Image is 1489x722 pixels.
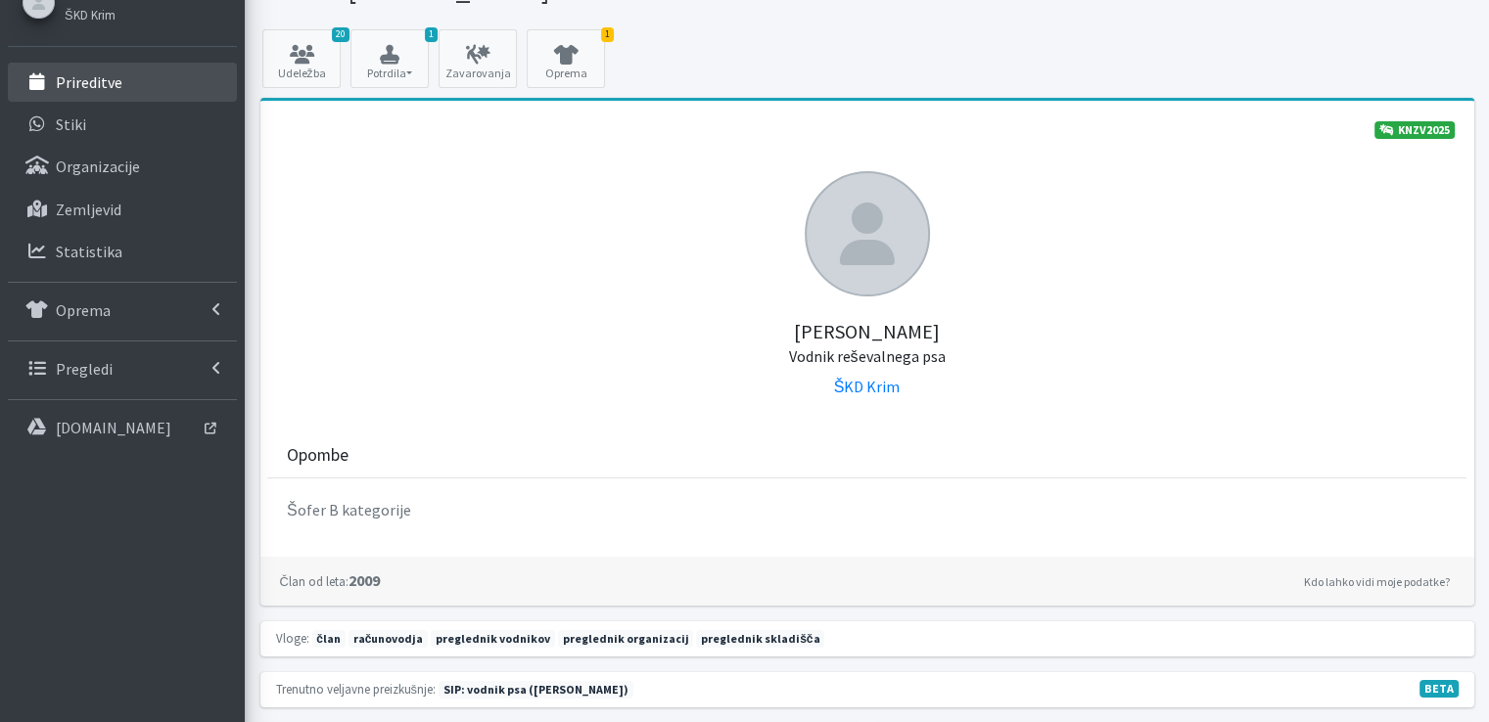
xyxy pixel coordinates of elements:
[276,630,309,646] small: Vloge:
[8,105,237,144] a: Stiki
[696,630,824,648] span: preglednik skladišča
[834,377,901,396] a: ŠKD Krim
[1374,121,1455,139] a: KNZV2025
[280,570,380,590] strong: 2009
[8,408,237,447] a: [DOMAIN_NAME]
[8,147,237,186] a: Organizacije
[287,445,349,466] h3: Opombe
[8,291,237,330] a: Oprema
[56,157,140,176] p: Organizacije
[287,498,1447,521] p: Šofer B kategorije
[312,630,346,648] span: član
[789,346,946,366] small: Vodnik reševalnega psa
[8,232,237,271] a: Statistika
[280,296,1455,367] h5: [PERSON_NAME]
[1419,680,1459,698] span: V fazi razvoja
[56,114,86,134] p: Stiki
[425,27,438,42] span: 1
[56,72,122,92] p: Prireditve
[56,359,113,379] p: Pregledi
[439,681,633,699] span: Naslednja preizkušnja: jesen 2026
[349,630,428,648] span: računovodja
[8,63,237,102] a: Prireditve
[262,29,341,88] a: 20 Udeležba
[332,27,349,42] span: 20
[527,29,605,88] a: 1 Oprema
[56,200,121,219] p: Zemljevid
[65,2,181,25] a: ŠKD Krim
[1299,570,1455,594] a: Kdo lahko vidi moje podatke?
[8,190,237,229] a: Zemljevid
[65,7,116,23] small: ŠKD Krim
[276,681,436,697] small: Trenutno veljavne preizkušnje:
[8,349,237,388] a: Pregledi
[350,29,429,88] button: 1 Potrdila
[56,242,122,261] p: Statistika
[558,630,694,648] span: preglednik organizacij
[431,630,555,648] span: preglednik vodnikov
[56,418,171,437] p: [DOMAIN_NAME]
[56,300,111,320] p: Oprema
[439,29,517,88] a: Zavarovanja
[280,573,349,589] small: Član od leta:
[601,27,614,42] span: 1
